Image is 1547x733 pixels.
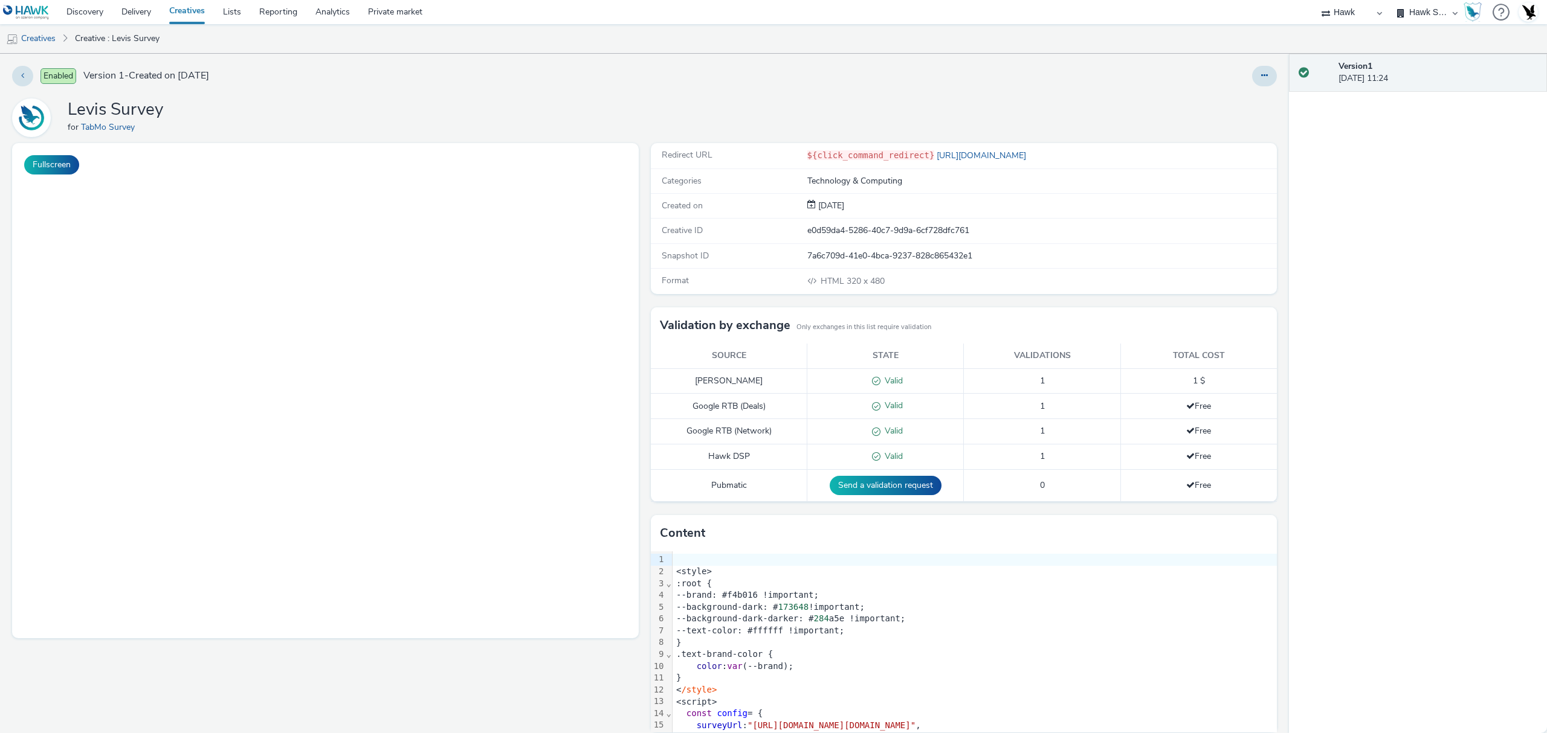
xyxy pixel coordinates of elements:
div: 13 [651,696,666,708]
span: 0 [1040,479,1045,491]
span: [DATE] [816,200,844,211]
span: Free [1186,425,1211,437]
span: Valid [880,400,903,411]
div: <style> [673,566,1277,578]
div: --background-dark-darker: # a5e !important; [673,613,1277,625]
span: "[URL][DOMAIN_NAME][DOMAIN_NAME]" [748,720,916,730]
div: : , [673,720,1277,732]
span: Valid [880,375,903,386]
div: Creation 27 August 2025, 11:24 [816,200,844,212]
span: var [727,661,742,671]
strong: Version 1 [1339,60,1372,72]
th: Total cost [1120,344,1277,368]
td: Hawk DSP [651,444,807,470]
h3: Content [660,524,705,542]
span: config [717,708,748,718]
span: Redirect URL [662,149,712,161]
div: 8 [651,636,666,648]
div: 12 [651,684,666,696]
span: 1 [1040,400,1045,412]
span: 1 [1040,450,1045,462]
img: Account UK [1519,3,1537,21]
button: Fullscreen [24,155,79,174]
a: Hawk Academy [1464,2,1487,22]
span: 1 [1040,375,1045,386]
code: ${click_command_redirect} [807,150,935,160]
span: 284 [814,613,829,623]
div: 4 [651,589,666,601]
div: < [673,684,1277,696]
img: TabMo Survey [14,100,49,135]
div: 11 [651,672,666,684]
span: Format [662,275,689,286]
a: TabMo Survey [12,112,56,123]
a: Creative : Levis Survey [69,24,166,53]
span: Free [1186,400,1211,412]
a: [URL][DOMAIN_NAME] [934,150,1031,161]
span: Creative ID [662,225,703,236]
span: Valid [880,450,903,462]
span: Created on [662,200,703,211]
div: [DATE] 11:24 [1339,60,1537,85]
div: 3 [651,578,666,590]
div: 5 [651,601,666,613]
div: 14 [651,708,666,720]
span: Enabled [40,68,76,84]
th: State [807,344,964,368]
div: 7a6c709d-41e0-4bca-9237-828c865432e1 [807,250,1276,262]
div: --text-color: #ffffff !important; [673,625,1277,637]
a: TabMo Survey [81,121,140,133]
img: Hawk Academy [1464,2,1482,22]
div: --background-dark: # !important; [673,601,1277,613]
div: 6 [651,613,666,625]
div: : (--brand); [673,661,1277,673]
button: Send a validation request [830,476,941,495]
div: .text-brand-color { [673,648,1277,661]
td: Google RTB (Deals) [651,394,807,419]
div: 2 [651,566,666,578]
div: Technology & Computing [807,175,1276,187]
th: Source [651,344,807,368]
span: /style> [681,685,717,694]
div: 15 [651,719,666,731]
h3: Validation by exchange [660,316,790,334]
small: Only exchanges in this list require validation [796,322,931,332]
span: surveyUrl [697,720,743,730]
td: Google RTB (Network) [651,419,807,444]
div: 7 [651,625,666,637]
span: Valid [880,425,903,437]
div: <script> [673,696,1277,708]
span: Fold line [666,578,672,588]
div: :root { [673,578,1277,590]
span: Free [1186,450,1211,462]
div: 1 [651,554,666,566]
span: const [686,708,712,718]
span: Snapshot ID [662,250,709,261]
div: 9 [651,648,666,661]
span: Categories [662,175,702,187]
div: } [673,672,1277,684]
th: Validations [964,344,1120,368]
span: 1 $ [1193,375,1205,386]
img: mobile [6,33,18,45]
span: for [68,121,81,133]
div: --brand: #f4b016 !important; [673,589,1277,601]
span: 320 x 480 [819,275,885,287]
span: Fold line [666,649,672,659]
span: Fold line [666,708,672,718]
span: color [697,661,722,671]
div: } [673,637,1277,649]
h1: Levis Survey [68,98,163,121]
span: Version 1 - Created on [DATE] [83,69,209,83]
div: = { [673,708,1277,720]
td: Pubmatic [651,469,807,501]
div: 10 [651,661,666,673]
span: 1 [1040,425,1045,437]
div: e0d59da4-5286-40c7-9d9a-6cf728dfc761 [807,225,1276,237]
img: undefined Logo [3,5,50,20]
span: Free [1186,479,1211,491]
td: [PERSON_NAME] [651,368,807,394]
span: 173648 [778,602,809,612]
span: HTML [821,275,847,287]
